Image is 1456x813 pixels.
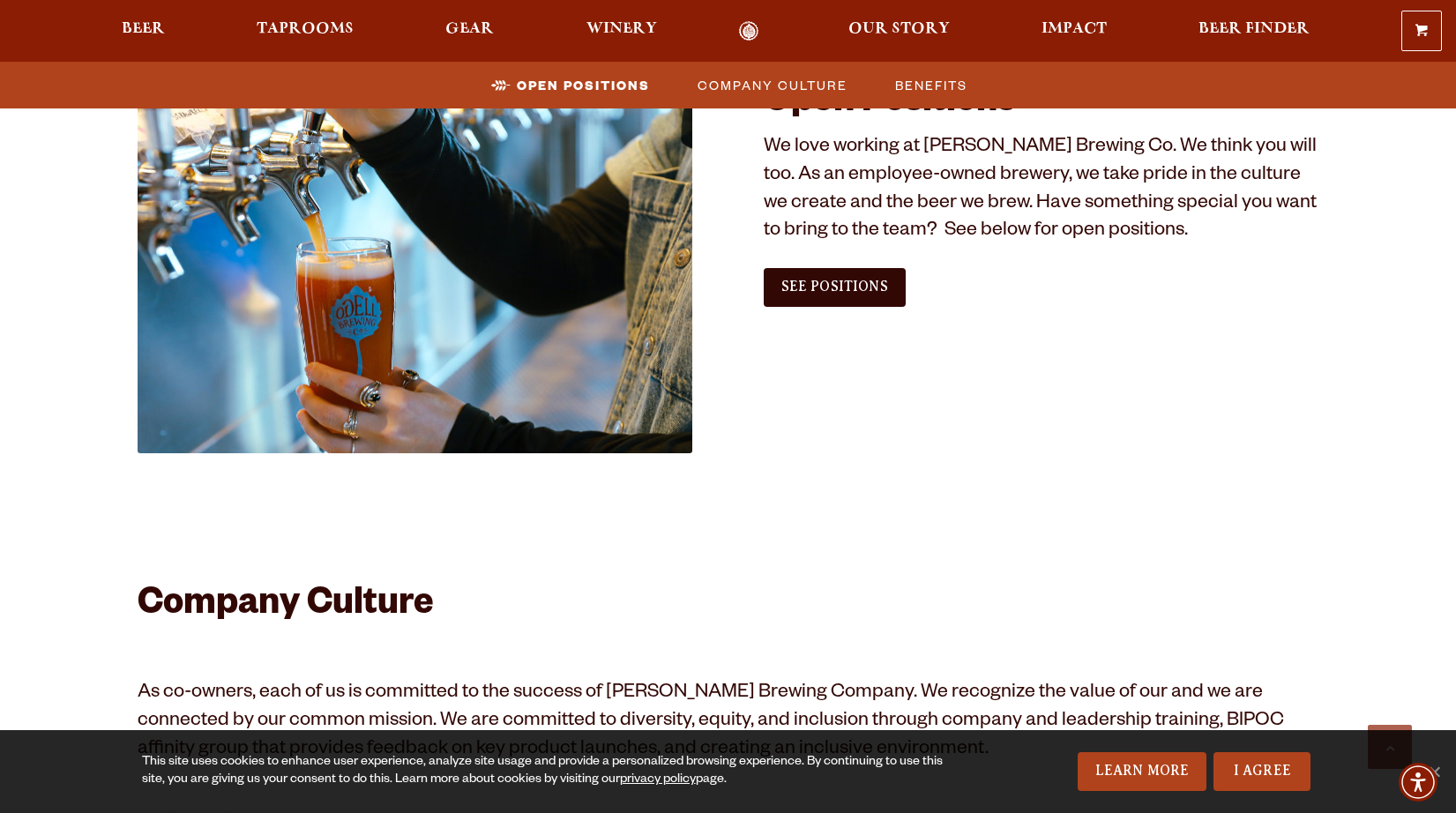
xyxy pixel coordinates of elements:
span: Our Story [848,22,950,36]
div: Accessibility Menu [1399,763,1437,802]
a: See Positions [764,268,906,307]
a: Learn More [1078,752,1207,791]
a: Company Culture [687,72,856,98]
a: Scroll to top [1368,725,1412,769]
a: Our Story [837,21,961,41]
span: Company Culture [698,72,847,98]
a: privacy policy [620,773,696,787]
img: Jobs_1 [138,83,693,452]
a: Odell Home [716,21,782,41]
span: Impact [1042,22,1107,36]
div: This site uses cookies to enhance user experience, analyze site usage and provide a personalized ... [142,754,963,789]
span: Beer Finder [1198,22,1310,36]
span: Open Positions [517,72,650,98]
a: I Agree [1213,752,1310,791]
p: We love working at [PERSON_NAME] Brewing Co. We think you will too. As an employee-owned brewery,... [764,135,1319,248]
span: Taprooms [257,22,354,36]
a: Winery [575,21,668,41]
span: See Positions [781,279,888,295]
span: Winery [586,22,657,36]
a: Gear [434,21,505,41]
span: Gear [445,22,494,36]
a: Impact [1030,21,1118,41]
h2: Company Culture [138,586,1319,628]
span: Beer [122,22,165,36]
a: Open Positions [481,72,659,98]
a: Benefits [885,72,976,98]
a: Beer Finder [1187,21,1321,41]
span: Benefits [895,72,967,98]
a: Beer [110,21,176,41]
a: Taprooms [245,21,365,41]
span: As co-owners, each of us is committed to the success of [PERSON_NAME] Brewing Company. We recogni... [138,683,1284,761]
